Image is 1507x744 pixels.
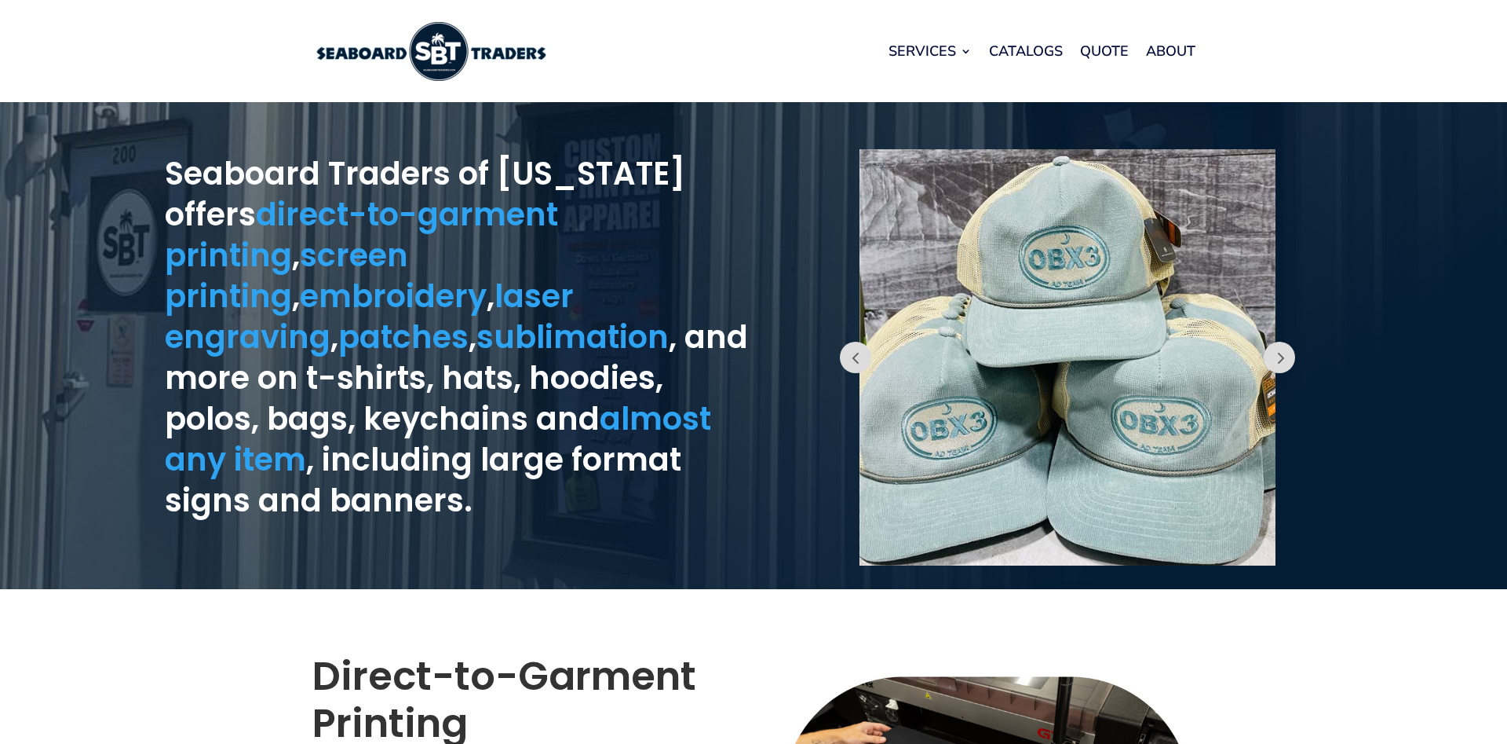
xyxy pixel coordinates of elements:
a: Services [889,21,972,81]
a: laser engraving [165,274,574,359]
a: Quote [1080,21,1129,81]
a: direct-to-garment printing [165,192,558,277]
a: sublimation [476,315,669,359]
a: embroidery [300,274,487,318]
a: screen printing [165,233,408,318]
button: Prev [840,342,871,373]
img: embroidered hats [859,149,1275,566]
a: almost any item [165,397,711,482]
a: Catalogs [989,21,1063,81]
a: patches [338,315,469,359]
button: Prev [1264,342,1295,373]
a: About [1146,21,1195,81]
h1: Seaboard Traders of [US_STATE] offers , , , , , , and more on t-shirts, hats, hoodies, polos, bag... [165,153,753,529]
